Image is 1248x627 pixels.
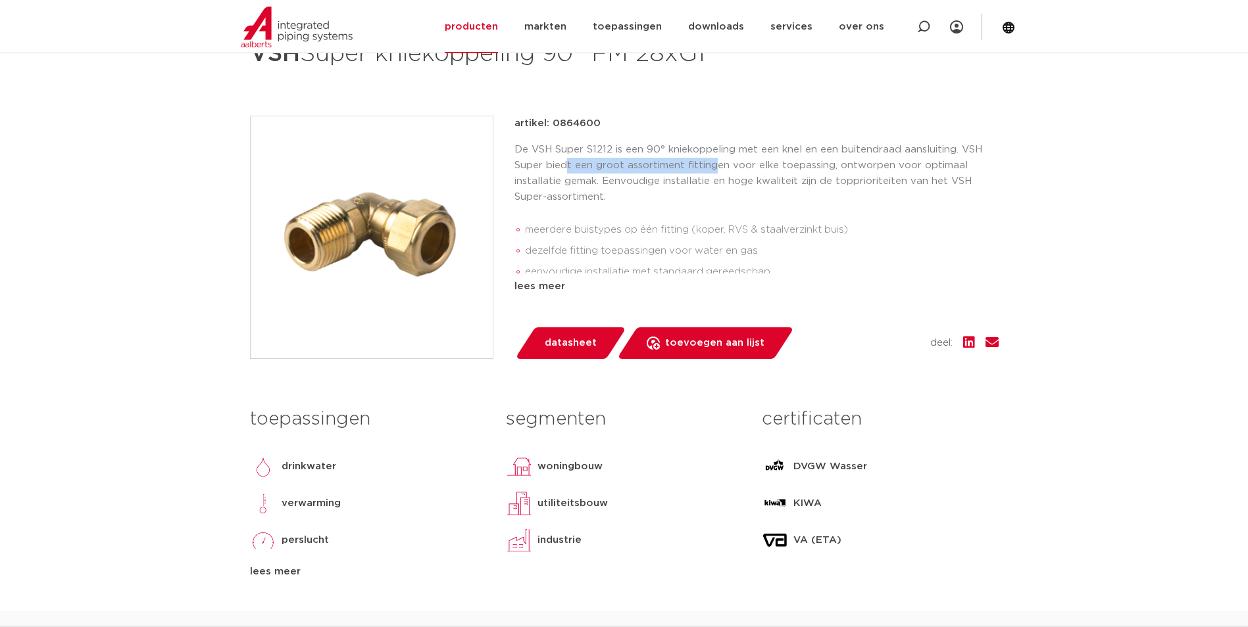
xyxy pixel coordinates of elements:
[250,34,744,74] h1: Super kniekoppeling 90° FM 28xG1"
[506,406,742,432] h3: segmenten
[250,406,486,432] h3: toepassingen
[514,279,999,294] div: lees meer
[506,453,532,480] img: woningbouw
[762,490,788,517] img: KIWA
[282,532,329,548] p: perslucht
[930,335,953,351] span: deel:
[506,527,532,553] img: industrie
[506,490,532,517] img: utiliteitsbouw
[793,496,822,511] p: KIWA
[514,142,999,205] p: De VSH Super S1212 is een 90° kniekoppeling met een knel en een buitendraad aansluiting. VSH Supe...
[250,453,276,480] img: drinkwater
[665,333,764,354] span: toevoegen aan lijst
[525,241,999,262] li: dezelfde fitting toepassingen voor water en gas
[762,453,788,480] img: DVGW Wasser
[525,262,999,283] li: eenvoudige installatie met standaard gereedschap
[514,116,601,131] p: artikel: 0864600
[282,496,341,511] p: verwarming
[537,532,582,548] p: industrie
[545,333,597,354] span: datasheet
[525,220,999,241] li: meerdere buistypes op één fitting (koper, RVS & staalverzinkt buis)
[250,527,276,553] img: perslucht
[250,42,300,66] strong: VSH
[250,564,486,580] div: lees meer
[250,490,276,517] img: verwarming
[282,459,336,475] p: drinkwater
[537,459,603,475] p: woningbouw
[537,496,608,511] p: utiliteitsbouw
[793,459,867,475] p: DVGW Wasser
[762,527,788,553] img: VA (ETA)
[514,327,626,359] a: datasheet
[793,532,841,548] p: VA (ETA)
[762,406,998,432] h3: certificaten
[251,116,493,358] img: Product Image for VSH Super kniekoppeling 90° FM 28xG1"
